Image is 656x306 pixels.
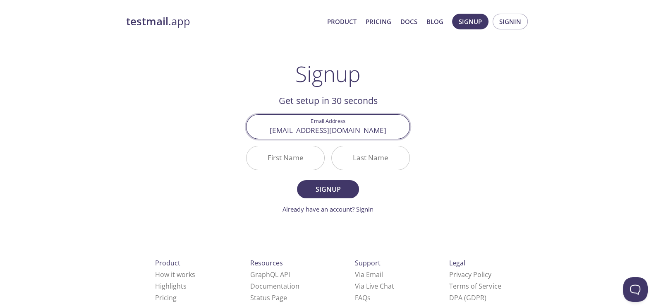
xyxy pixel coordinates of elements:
[126,14,321,29] a: testmail.app
[355,258,381,267] span: Support
[400,16,417,27] a: Docs
[250,258,283,267] span: Resources
[283,205,373,213] a: Already have an account? Signin
[250,293,287,302] a: Status Page
[452,14,488,29] button: Signup
[366,16,391,27] a: Pricing
[250,282,299,291] a: Documentation
[493,14,528,29] button: Signin
[250,270,290,279] a: GraphQL API
[449,293,486,302] a: DPA (GDPR)
[295,61,361,86] h1: Signup
[126,14,168,29] strong: testmail
[623,277,648,302] iframe: Help Scout Beacon - Open
[246,94,410,108] h2: Get setup in 30 seconds
[155,258,180,267] span: Product
[499,16,521,27] span: Signin
[327,16,357,27] a: Product
[449,258,465,267] span: Legal
[355,270,383,279] a: Via Email
[355,293,371,302] a: FAQ
[449,270,491,279] a: Privacy Policy
[449,282,501,291] a: Terms of Service
[459,16,482,27] span: Signup
[155,270,195,279] a: How it works
[297,180,359,198] button: Signup
[367,293,371,302] span: s
[355,282,394,291] a: Via Live Chat
[155,282,187,291] a: Highlights
[306,183,350,195] span: Signup
[426,16,443,27] a: Blog
[155,293,177,302] a: Pricing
